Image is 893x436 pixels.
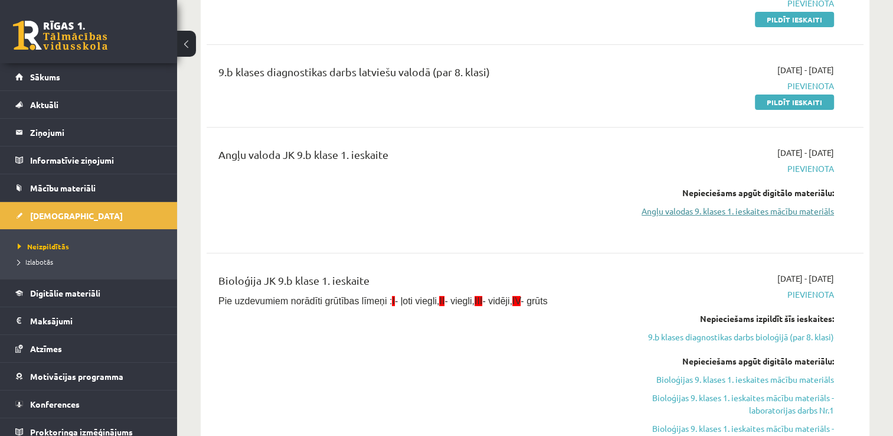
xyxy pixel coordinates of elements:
[640,162,834,175] span: Pievienota
[640,355,834,367] div: Nepieciešams apgūt digitālo materiālu:
[18,257,53,266] span: Izlabotās
[512,296,521,306] span: IV
[13,21,107,50] a: Rīgas 1. Tālmācības vidusskola
[30,183,96,193] span: Mācību materiāli
[755,12,834,27] a: Pildīt ieskaiti
[392,296,394,306] span: I
[777,147,834,159] span: [DATE] - [DATE]
[640,313,834,325] div: Nepieciešams izpildīt šīs ieskaites:
[30,343,62,354] span: Atzīmes
[15,174,162,201] a: Mācību materiāli
[30,371,123,382] span: Motivācijas programma
[640,373,834,386] a: Bioloģijas 9. klases 1. ieskaites mācību materiāls
[15,391,162,418] a: Konferences
[640,331,834,343] a: 9.b klases diagnostikas darbs bioloģijā (par 8. klasi)
[640,205,834,217] a: Angļu valodas 9. klases 1. ieskaites mācību materiāls
[30,210,123,221] span: [DEMOGRAPHIC_DATA]
[30,288,100,298] span: Digitālie materiāli
[30,147,162,174] legend: Informatīvie ziņojumi
[30,119,162,146] legend: Ziņojumi
[18,256,165,267] a: Izlabotās
[15,119,162,146] a: Ziņojumi
[777,272,834,285] span: [DATE] - [DATE]
[15,91,162,118] a: Aktuāli
[15,63,162,90] a: Sākums
[30,71,60,82] span: Sākums
[15,202,162,229] a: [DEMOGRAPHIC_DATA]
[30,307,162,334] legend: Maksājumi
[777,64,834,76] span: [DATE] - [DATE]
[218,296,548,306] span: Pie uzdevumiem norādīti grūtības līmeņi : - ļoti viegli, - viegli, - vidēji, - grūts
[18,241,165,252] a: Neizpildītās
[15,335,162,362] a: Atzīmes
[15,279,162,307] a: Digitālie materiāli
[640,80,834,92] span: Pievienota
[640,288,834,301] span: Pievienota
[218,64,623,86] div: 9.b klases diagnostikas darbs latviešu valodā (par 8. klasi)
[15,147,162,174] a: Informatīvie ziņojumi
[15,363,162,390] a: Motivācijas programma
[218,147,623,168] div: Angļu valoda JK 9.b klase 1. ieskaite
[640,392,834,417] a: Bioloģijas 9. klases 1. ieskaites mācību materiāls - laboratorijas darbs Nr.1
[755,95,834,110] a: Pildīt ieskaiti
[30,99,58,110] span: Aktuāli
[15,307,162,334] a: Maksājumi
[18,242,69,251] span: Neizpildītās
[475,296,482,306] span: III
[30,399,80,409] span: Konferences
[218,272,623,294] div: Bioloģija JK 9.b klase 1. ieskaite
[640,187,834,199] div: Nepieciešams apgūt digitālo materiālu:
[439,296,444,306] span: II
